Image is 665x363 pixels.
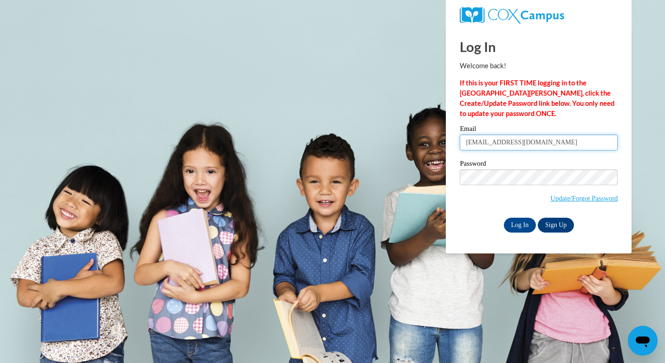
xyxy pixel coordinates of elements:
[550,194,618,202] a: Update/Forgot Password
[504,218,536,233] input: Log In
[460,7,564,24] img: COX Campus
[460,160,618,169] label: Password
[460,79,614,117] strong: If this is your FIRST TIME logging in to the [GEOGRAPHIC_DATA][PERSON_NAME], click the Create/Upd...
[538,218,574,233] a: Sign Up
[460,7,618,24] a: COX Campus
[460,61,618,71] p: Welcome back!
[628,326,658,356] iframe: Button to launch messaging window
[460,125,618,135] label: Email
[460,37,618,56] h1: Log In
